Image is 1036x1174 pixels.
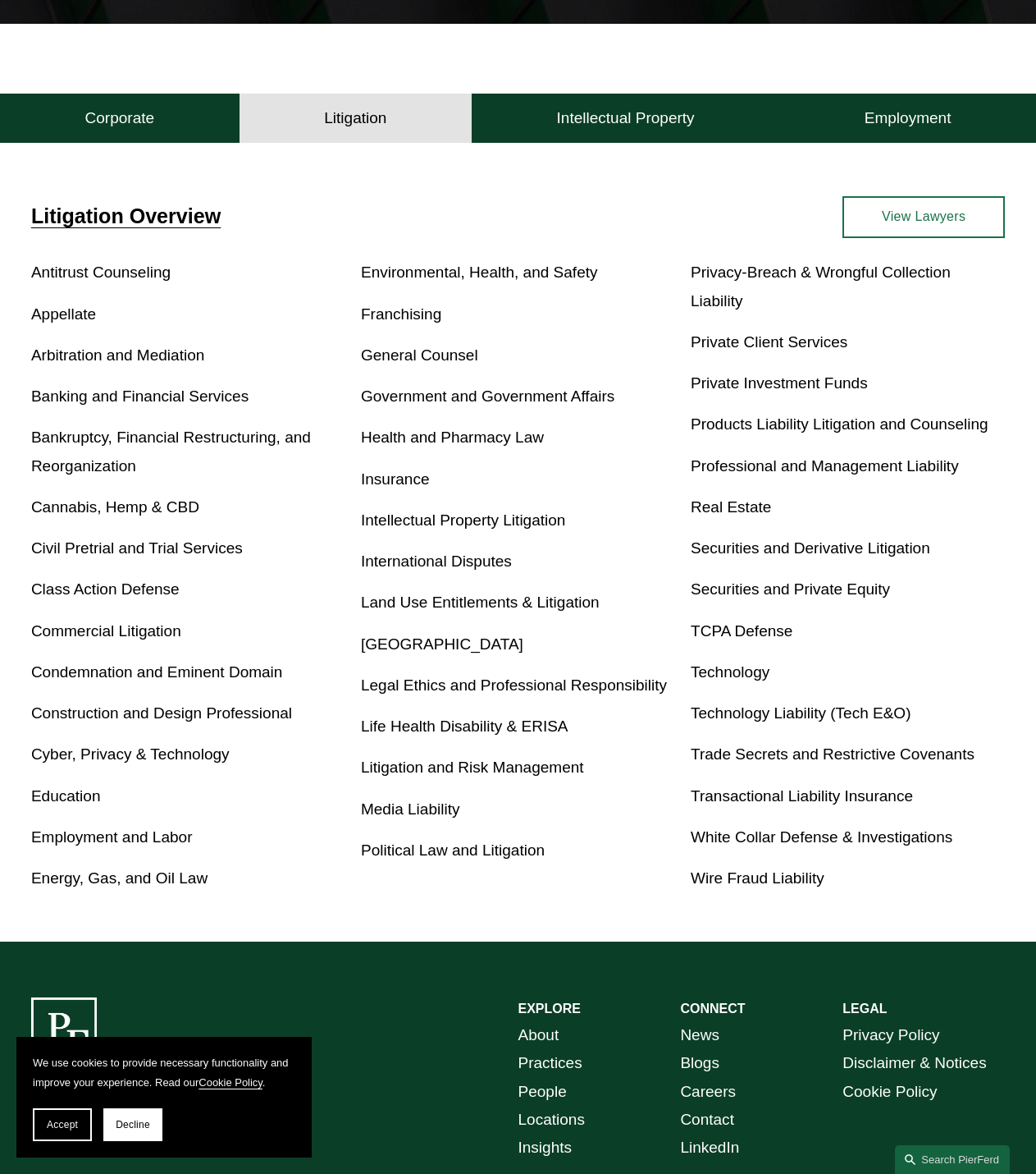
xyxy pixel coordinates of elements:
h4: Employment [865,108,952,128]
a: Condemnation and Eminent Domain [31,663,283,681]
h4: Litigation [324,108,386,128]
a: Blogs [680,1049,719,1077]
a: Litigation Overview [31,204,221,227]
a: Cookie Policy [842,1078,937,1106]
a: Practices [518,1049,582,1077]
button: Accept [33,1108,92,1141]
a: Political Law and Litigation [361,842,545,859]
strong: EXPLORE [518,1002,581,1016]
strong: LEGAL [842,1002,887,1016]
a: Real Estate [691,498,771,516]
a: View Lawyers [842,196,1005,238]
a: Locations [518,1106,585,1134]
a: International Disputes [361,553,512,570]
a: Professional and Management Liability [691,457,959,475]
strong: CONNECT [680,1002,745,1016]
a: Litigation and Risk Management [361,759,584,776]
a: Privacy Policy [842,1021,939,1049]
a: About [518,1021,559,1049]
a: Construction and Design Professional [31,704,292,722]
h4: Intellectual Property [557,108,695,128]
a: People [518,1078,567,1106]
a: Contact [680,1106,734,1134]
span: Accept [47,1119,78,1130]
a: Trade Secrets and Restrictive Covenants [691,745,974,763]
section: Cookie banner [16,1037,312,1158]
a: Media Liability [361,800,460,818]
a: Transactional Liability Insurance [691,787,913,805]
a: LinkedIn [680,1134,739,1162]
a: Cyber, Privacy & Technology [31,745,230,763]
a: Cannabis, Hemp & CBD [31,498,199,516]
a: Energy, Gas, and Oil Law [31,869,208,887]
a: Private Investment Funds [691,374,868,392]
a: Arbitration and Mediation [31,346,204,364]
a: Education [31,787,101,805]
a: [GEOGRAPHIC_DATA] [361,635,523,653]
a: Life Health Disability & ERISA [361,718,568,735]
a: Careers [680,1078,736,1106]
a: Environmental, Health, and Safety [361,264,598,281]
p: We use cookies to provide necessary functionality and improve your experience. Read our . [33,1053,295,1092]
a: Health and Pharmacy Law [361,429,544,446]
a: Insights [518,1134,573,1162]
a: Products Liability Litigation and Counseling [691,415,988,433]
a: Antitrust Counseling [31,264,171,281]
a: Bankruptcy, Financial Restructuring, and Reorganization [31,429,311,474]
a: Technology Liability (Tech E&O) [691,704,910,722]
a: Private Client Services [691,333,847,351]
a: TCPA Defense [691,622,792,640]
button: Decline [103,1108,162,1141]
a: Securities and Derivative Litigation [691,539,930,557]
a: Technology [691,663,769,681]
a: Insurance [361,470,430,488]
a: Cookie Policy [199,1076,262,1089]
a: Land Use Entitlements & Litigation [361,594,600,611]
a: Commercial Litigation [31,622,181,640]
a: Legal Ethics and Professional Responsibility [361,676,667,694]
a: Government and Government Affairs [361,388,614,405]
span: Decline [116,1119,150,1130]
a: Intellectual Property Litigation [361,511,565,529]
a: Appellate [31,305,96,323]
a: General Counsel [361,346,478,364]
a: Banking and Financial Services [31,388,249,405]
a: Civil Pretrial and Trial Services [31,539,243,557]
a: Privacy-Breach & Wrongful Collection Liability [691,264,951,309]
a: Disclaimer & Notices [842,1049,986,1077]
h4: Corporate [85,108,155,128]
a: Securities and Private Equity [691,580,890,598]
a: White Collar Defense & Investigations [691,828,952,846]
a: Search this site [895,1145,1010,1174]
a: Employment and Labor [31,828,193,846]
a: Wire Fraud Liability [691,869,824,887]
a: News [680,1021,719,1049]
a: Franchising [361,305,441,323]
a: Class Action Defense [31,580,180,598]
